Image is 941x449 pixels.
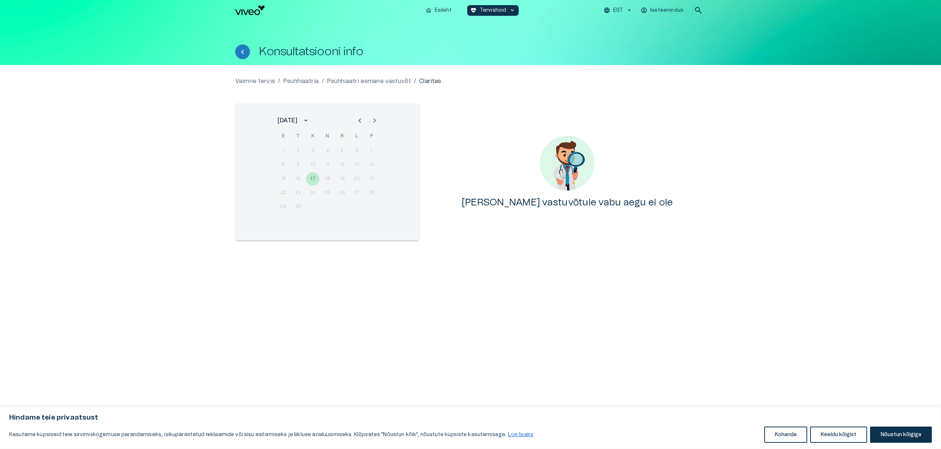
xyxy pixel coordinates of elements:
[694,6,703,15] span: search
[650,7,683,14] p: Iseteenindus
[321,129,334,144] span: neljapäev
[870,427,932,443] button: Nõustun kõigiga
[37,6,49,12] span: Help
[278,116,297,125] div: [DATE]
[470,7,477,14] span: ecg_heart
[367,113,382,128] button: Next month
[235,6,265,15] img: Viveo logo
[235,6,419,15] a: Navigate to homepage
[602,5,634,16] button: EST
[291,129,305,144] span: teisipäev
[278,77,280,86] p: /
[540,136,595,191] img: No content
[509,7,516,14] span: keyboard_arrow_down
[422,5,455,16] button: homeEsileht
[462,197,673,208] h4: [PERSON_NAME] vastuvõtule vabu aegu ei ole
[419,77,441,86] p: Claritas
[480,7,507,14] p: Tervishoid
[300,114,312,127] button: calendar view is open, switch to year view
[467,5,519,16] button: ecg_heartTervishoidkeyboard_arrow_down
[508,432,534,438] a: Loe lisaks
[691,3,706,18] button: open search modal
[425,7,432,14] span: home
[350,129,364,144] span: laupäev
[764,427,807,443] button: Kohanda
[810,427,867,443] button: Keeldu kõigist
[235,44,250,59] button: Tagasi
[306,129,319,144] span: kolmapäev
[283,77,319,86] a: Psühhiaatria
[336,129,349,144] span: reede
[640,5,685,16] button: Iseteenindus
[9,413,932,422] p: Hindame teie privaatsust
[322,77,324,86] p: /
[327,77,411,86] a: Psühhiaatri esmane vastuvõt
[435,7,452,14] p: Esileht
[259,45,363,58] h1: Konsultatsiooni info
[414,77,416,86] p: /
[365,129,378,144] span: pühapäev
[9,430,534,439] p: Kasutame küpsiseid teie sirvimiskogemuse parandamiseks, isikupärastatud reklaamide või sisu esita...
[277,129,290,144] span: esmaspäev
[235,77,275,86] a: Vaimne tervis
[613,7,623,14] p: EST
